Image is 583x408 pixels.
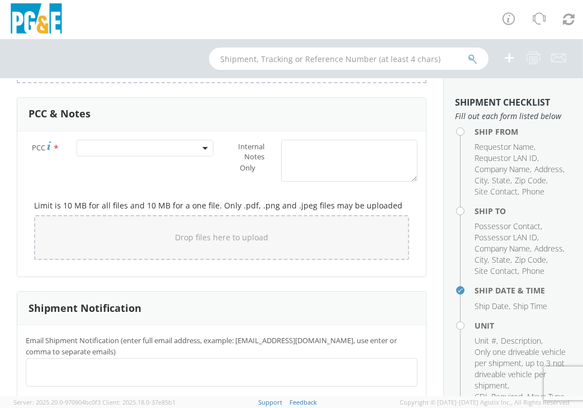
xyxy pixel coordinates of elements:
[475,175,487,186] span: City
[501,335,541,346] span: Description
[475,286,572,295] h4: Ship Date & Time
[475,243,530,254] span: Company Name
[492,254,512,265] li: ,
[475,391,523,402] span: CDL Required
[515,254,548,265] li: ,
[515,175,548,186] li: ,
[513,301,547,311] span: Ship Time
[534,243,563,254] span: Address
[475,335,498,347] li: ,
[475,207,572,215] h4: Ship To
[238,141,264,173] span: Internal Notes Only
[475,254,487,265] span: City
[475,335,496,346] span: Unit #
[492,175,510,186] span: State
[475,321,572,330] h4: Unit
[534,164,563,174] span: Address
[209,48,489,70] input: Shipment, Tracking or Reference Number (at least 4 chars)
[32,143,45,153] span: PCC
[475,141,534,152] span: Requestor Name
[534,243,565,254] li: ,
[475,186,519,197] li: ,
[475,175,489,186] li: ,
[475,301,509,311] span: Ship Date
[475,221,541,231] span: Possessor Contact
[258,398,282,406] a: Support
[527,391,566,402] li: ,
[515,254,546,265] span: Zip Code
[475,127,572,136] h4: Ship From
[475,141,535,153] li: ,
[34,201,409,210] h5: Limit is 10 MB for all files and 10 MB for a one file. Only .pdf, .png and .jpeg files may be upl...
[475,153,539,164] li: ,
[175,232,268,243] span: Drop files here to upload
[475,164,532,175] li: ,
[515,175,546,186] span: Zip Code
[8,3,64,36] img: pge-logo-06675f144f4cfa6a6814.png
[26,335,397,356] span: Email Shipment Notification (enter full email address, example: jdoe01@agistix.com, use enter or ...
[475,221,542,232] li: ,
[475,301,510,312] li: ,
[527,391,565,402] span: Move Type
[455,111,572,122] span: Fill out each form listed below
[522,186,544,197] span: Phone
[475,164,530,174] span: Company Name
[475,243,532,254] li: ,
[475,391,524,402] li: ,
[475,232,539,243] li: ,
[475,347,566,391] span: Only one driveable vehicle per shipment, up to 3 not driveable vehicle per shipment
[29,303,141,314] h3: Shipment Notification
[522,265,544,276] span: Phone
[475,347,569,391] li: ,
[102,398,176,406] span: Client: 2025.18.0-37e85b1
[475,153,537,163] span: Requestor LAN ID
[290,398,317,406] a: Feedback
[400,398,570,407] span: Copyright © [DATE]-[DATE] Agistix Inc., All Rights Reserved
[492,175,512,186] li: ,
[475,254,489,265] li: ,
[475,265,518,276] span: Site Contact
[475,232,537,243] span: Possessor LAN ID
[13,398,101,406] span: Server: 2025.20.0-970904bc0f3
[475,186,518,197] span: Site Contact
[29,108,91,120] h3: PCC & Notes
[492,254,510,265] span: State
[534,164,565,175] li: ,
[455,96,550,108] strong: Shipment Checklist
[475,265,519,277] li: ,
[501,335,543,347] li: ,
